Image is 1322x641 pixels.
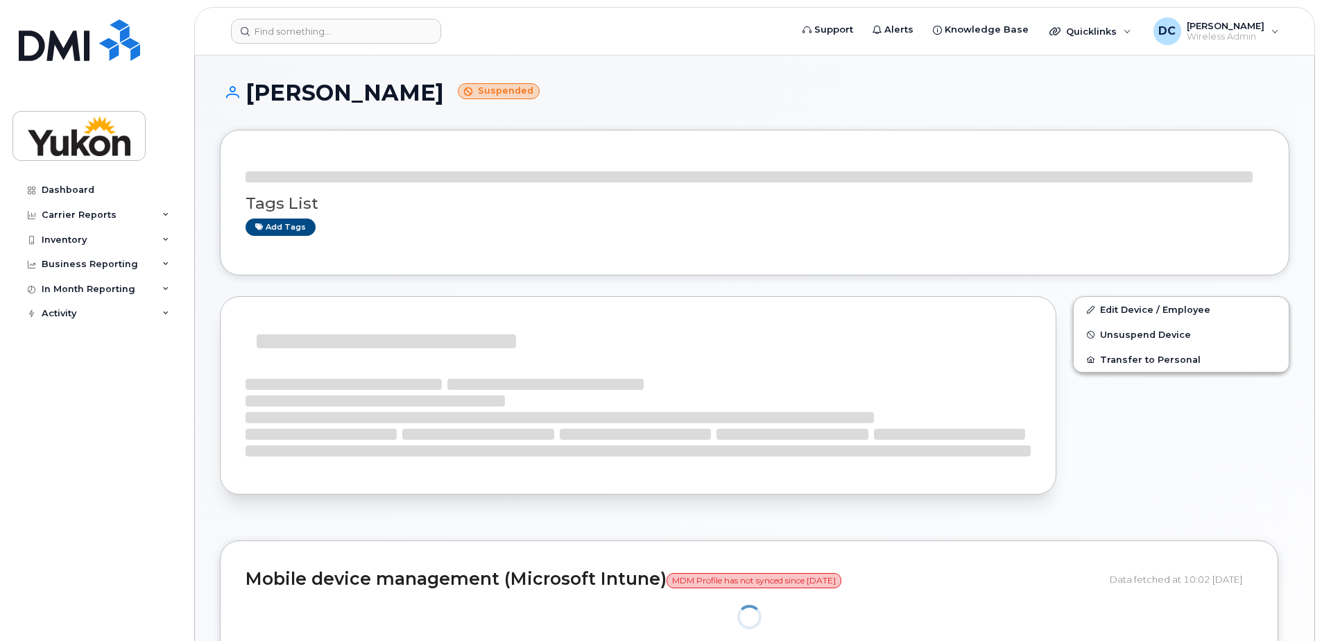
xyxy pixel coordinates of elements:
[246,570,1099,589] h2: Mobile device management (Microsoft Intune)
[220,80,1289,105] h1: [PERSON_NAME]
[246,219,316,236] a: Add tags
[1110,566,1253,592] div: Data fetched at 10:02 [DATE]
[667,573,841,588] span: MDM Profile has not synced since [DATE]
[1100,330,1191,340] span: Unsuspend Device
[458,83,540,99] small: Suspended
[1074,297,1289,322] a: Edit Device / Employee
[246,195,1264,212] h3: Tags List
[1074,322,1289,347] button: Unsuspend Device
[1074,347,1289,372] button: Transfer to Personal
